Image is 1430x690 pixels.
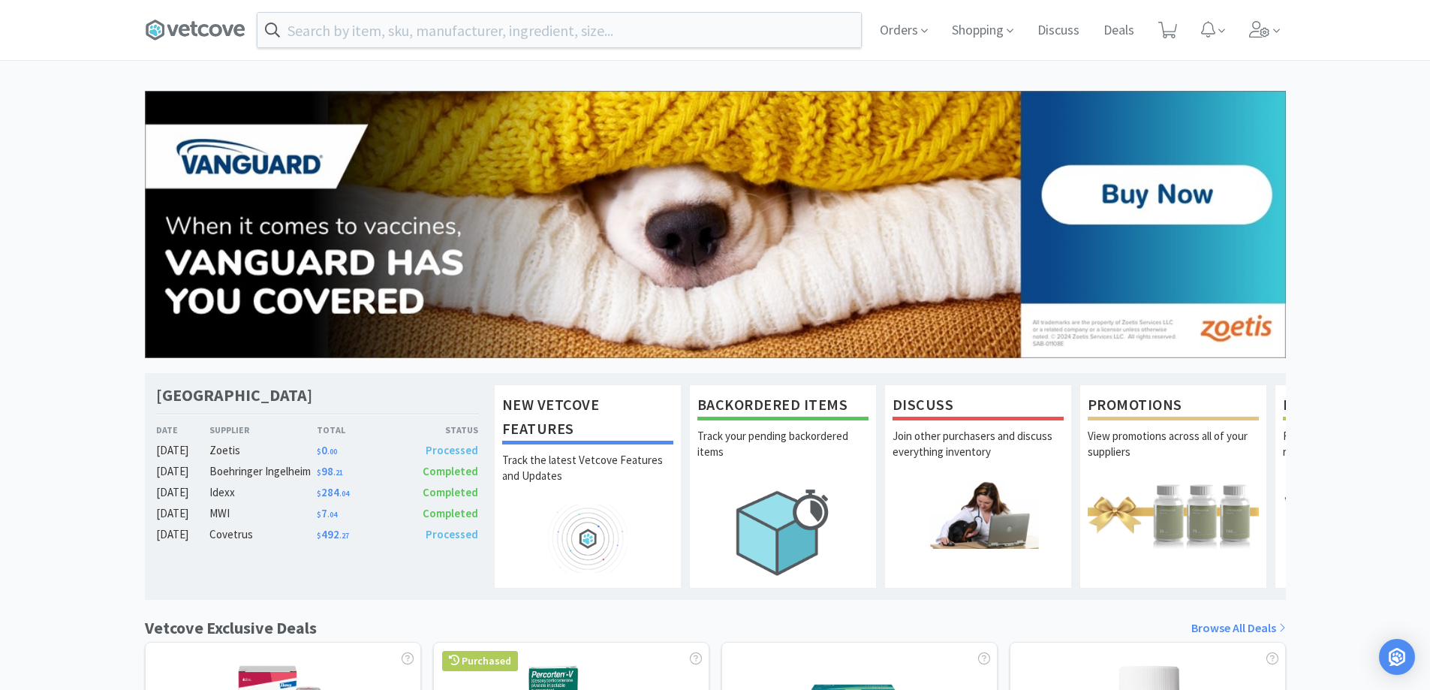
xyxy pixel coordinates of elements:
[156,441,210,459] div: [DATE]
[257,13,861,47] input: Search by item, sku, manufacturer, ingredient, size...
[339,489,349,499] span: . 04
[156,526,479,544] a: [DATE]Covetrus$492.27Processed
[884,384,1072,589] a: DiscussJoin other purchasers and discuss everything inventory
[697,428,869,481] p: Track your pending backordered items
[156,463,210,481] div: [DATE]
[317,527,349,541] span: 492
[1088,428,1259,481] p: View promotions across all of your suppliers
[398,423,479,437] div: Status
[1191,619,1286,638] a: Browse All Deals
[317,506,337,520] span: 7
[209,526,317,544] div: Covetrus
[156,505,210,523] div: [DATE]
[893,393,1064,420] h1: Discuss
[156,384,312,406] h1: [GEOGRAPHIC_DATA]
[156,505,479,523] a: [DATE]MWI$7.04Completed
[494,384,682,589] a: New Vetcove FeaturesTrack the latest Vetcove Features and Updates
[327,510,337,520] span: . 04
[502,452,673,505] p: Track the latest Vetcove Features and Updates
[423,506,478,520] span: Completed
[426,527,478,541] span: Processed
[893,428,1064,481] p: Join other purchasers and discuss everything inventory
[1097,24,1140,38] a: Deals
[209,463,317,481] div: Boehringer Ingelheim
[156,441,479,459] a: [DATE]Zoetis$0.00Processed
[209,484,317,502] div: Idexx
[156,484,210,502] div: [DATE]
[423,464,478,478] span: Completed
[209,441,317,459] div: Zoetis
[502,505,673,573] img: hero_feature_roadmap.png
[339,531,349,541] span: . 27
[317,489,321,499] span: $
[327,447,337,456] span: . 00
[145,91,1286,358] img: 5ba7826152474d2f8468aa77c41e1772_706.jpg
[156,484,479,502] a: [DATE]Idexx$284.04Completed
[689,384,877,589] a: Backordered ItemsTrack your pending backordered items
[423,485,478,499] span: Completed
[145,615,317,641] h1: Vetcove Exclusive Deals
[1031,24,1085,38] a: Discuss
[209,423,317,437] div: Supplier
[1379,639,1415,675] div: Open Intercom Messenger
[156,526,210,544] div: [DATE]
[502,393,673,444] h1: New Vetcove Features
[697,481,869,583] img: hero_backorders.png
[317,443,337,457] span: 0
[156,423,210,437] div: Date
[333,468,343,478] span: . 21
[893,481,1064,549] img: hero_discuss.png
[317,447,321,456] span: $
[1088,481,1259,549] img: hero_promotions.png
[426,443,478,457] span: Processed
[697,393,869,420] h1: Backordered Items
[156,463,479,481] a: [DATE]Boehringer Ingelheim$98.21Completed
[317,464,343,478] span: 98
[317,468,321,478] span: $
[317,510,321,520] span: $
[209,505,317,523] div: MWI
[317,423,398,437] div: Total
[317,531,321,541] span: $
[1088,393,1259,420] h1: Promotions
[317,485,349,499] span: 284
[1079,384,1267,589] a: PromotionsView promotions across all of your suppliers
